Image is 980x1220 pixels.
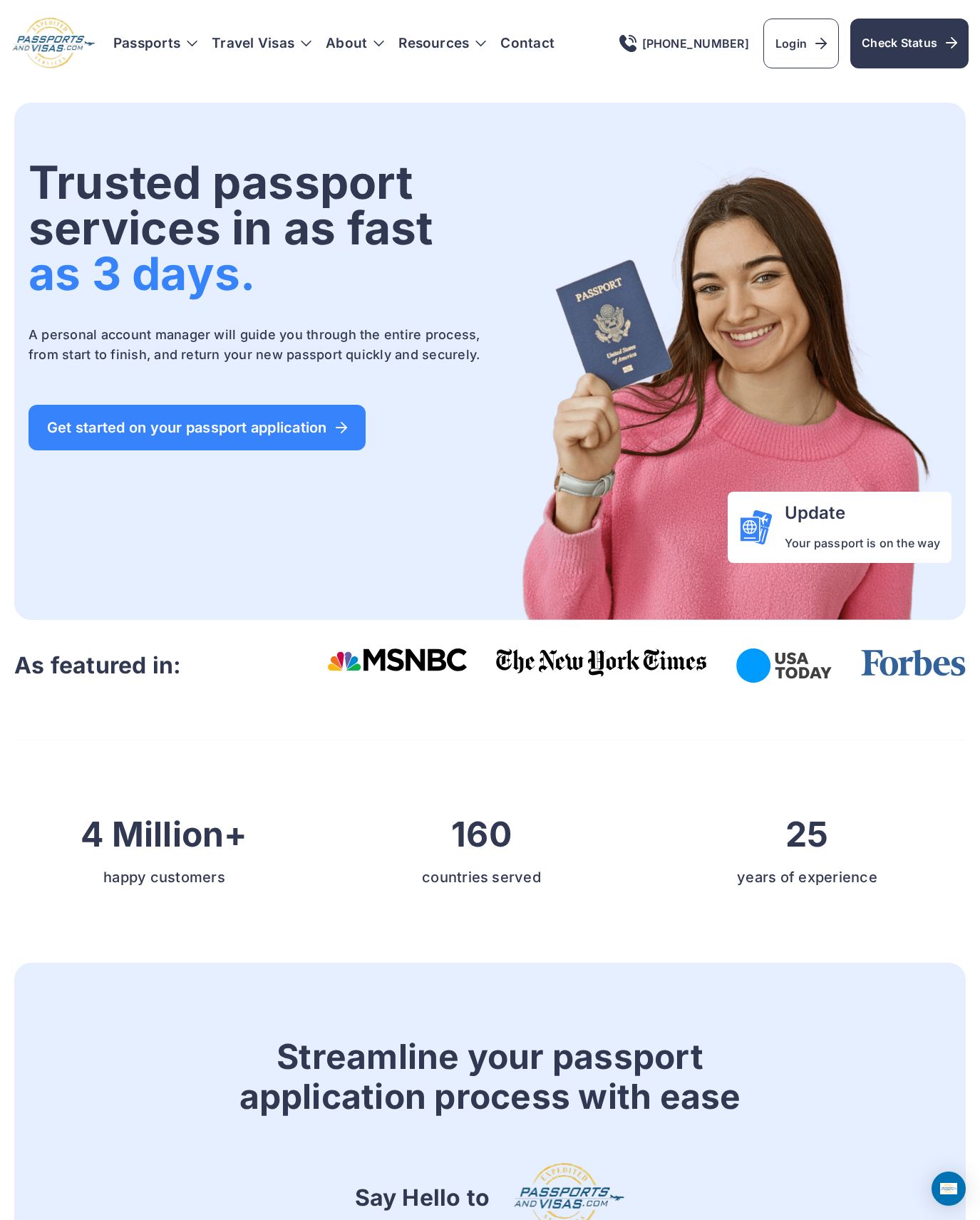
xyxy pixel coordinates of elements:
[14,815,314,854] h2: 4 Million+
[398,36,486,51] h3: Resources
[239,1037,741,1117] h2: Streamline your passport application process with ease
[649,815,966,854] h2: 25
[29,325,488,365] p: A personal account manager will guide you through the entire process, from start to finish, and r...
[14,866,314,889] p: happy customers
[14,651,182,680] h3: As featured in:
[331,866,631,889] p: countries served
[331,815,631,854] h2: 160
[326,36,367,51] a: About
[47,420,347,435] span: Get started on your passport application
[619,35,749,52] a: [PHONE_NUMBER]
[785,534,940,552] p: Your passport is on the way
[785,503,940,523] h4: Update
[29,405,366,450] a: Get started on your passport application
[775,35,827,52] span: Login
[113,36,197,51] h3: Passports
[212,36,311,51] h3: Travel Visas
[736,648,832,683] img: USA Today
[862,34,957,51] span: Check Status
[29,160,488,296] h1: Trusted passport services in as fast
[493,160,952,620] img: Passports and Visas.com
[860,648,966,677] img: Forbes
[29,246,255,301] span: as 3 days.
[496,648,708,677] img: The New York Times
[932,1172,966,1206] div: Open Intercom Messenger
[327,648,468,671] img: Msnbc
[649,866,966,889] p: years of experience
[500,36,555,51] a: Contact
[11,17,96,70] img: Logo
[850,19,969,68] a: Check Status
[763,19,839,68] a: Login
[355,1184,490,1212] h3: Say Hello to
